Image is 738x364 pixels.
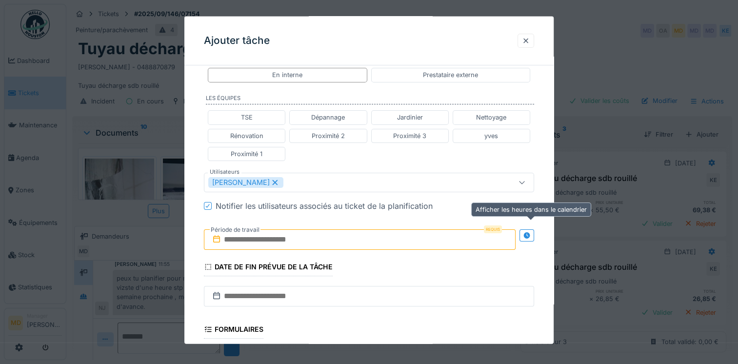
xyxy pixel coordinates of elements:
label: Modèles de formulaires [208,344,274,352]
div: Nettoyage [476,113,506,122]
div: Jardinier [397,113,423,122]
div: Rénovation [230,131,263,140]
div: Proximité 2 [312,131,345,140]
div: Notifier les utilisateurs associés au ticket de la planification [216,200,433,212]
div: En interne [272,70,302,80]
div: Proximité 3 [393,131,426,140]
h3: Ajouter tâche [204,35,270,47]
div: Dépannage [311,113,345,122]
div: yves [484,131,498,140]
div: TSE [241,113,253,122]
div: [PERSON_NAME] [208,177,283,188]
div: Afficher les heures dans le calendrier [471,202,591,217]
label: Période de travail [210,224,260,235]
div: Formulaires [204,322,263,339]
label: Les équipes [206,94,534,104]
label: Utilisateurs [208,168,241,176]
div: Prestataire externe [423,70,478,80]
div: Date de fin prévue de la tâche [204,260,333,276]
div: Requis [484,225,502,233]
div: Proximité 1 [231,149,262,158]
